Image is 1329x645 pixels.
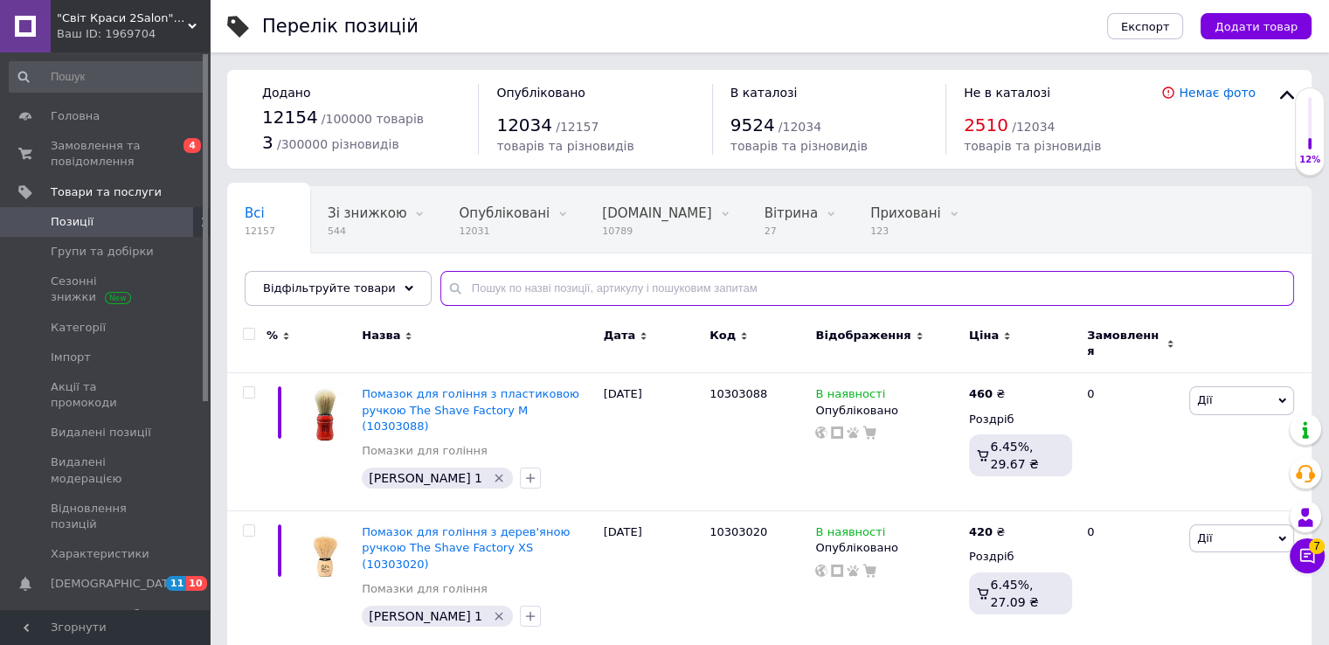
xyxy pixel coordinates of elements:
div: 12% [1296,154,1324,166]
span: 6.45%, 29.67 ₴ [990,440,1038,471]
span: Ціна [969,328,999,343]
span: товарів та різновидів [730,139,868,153]
a: Немає фото [1179,86,1256,100]
input: Пошук [9,61,206,93]
span: 10303088 [709,387,767,400]
span: [PERSON_NAME] 1 [369,471,482,485]
span: Відображення [815,328,910,343]
span: / 12034 [1012,120,1055,134]
img: Помазок для бритья с пластиковой ручкой The Shave Factory M (10303088) [297,386,353,442]
svg: Видалити мітку [492,471,506,485]
svg: Видалити мітку [492,609,506,623]
span: Опубліковано [496,86,585,100]
span: 12031 [459,225,550,238]
span: / 12157 [556,120,599,134]
span: Показники роботи компанії [51,607,162,638]
span: 10303020 [709,525,767,538]
a: Помазки для гоління [362,443,488,459]
button: Експорт [1107,13,1184,39]
span: Дата [604,328,636,343]
span: 12157 [245,225,275,238]
div: Роздріб [969,549,1072,565]
span: В каталозі [730,86,798,100]
div: Ваш ID: 1969704 [57,26,210,42]
span: 10789 [602,225,711,238]
span: товарів та різновидів [496,139,633,153]
span: 12034 [496,114,552,135]
span: Не в каталозі [964,86,1050,100]
span: Приховані [870,205,941,221]
span: 4 [183,138,201,153]
span: В наявності [815,387,885,406]
div: [DATE] [599,373,705,511]
a: Помазок для гоління з пластиковою ручкою The Shave Factory M (10303088) [362,387,579,432]
span: Дії [1197,393,1212,406]
span: Позиції [51,214,93,230]
span: Вітрина [765,205,818,221]
span: Видалені модерацією [51,454,162,486]
span: Акції та промокоди [51,379,162,411]
span: Товари та послуги [51,184,162,200]
a: Помазок для гоління з дерев'яною ручкою The Shave Factory ХS (10303020) [362,525,570,570]
span: Замовлення та повідомлення [51,138,162,170]
div: 0 [1076,373,1185,511]
span: [DEMOGRAPHIC_DATA] [51,576,180,592]
span: / 12034 [779,120,821,134]
span: 12154 [262,107,318,128]
span: Додано [262,86,310,100]
span: Назва [362,328,400,343]
span: 3 [262,132,273,153]
span: 2510 [964,114,1008,135]
span: В наявності [815,525,885,544]
span: / 100000 товарів [322,112,424,126]
div: Перелік позицій [262,17,419,36]
input: Пошук по назві позиції, артикулу і пошуковим запитам [440,271,1294,306]
span: 9524 [730,114,775,135]
span: товарів та різновидів [964,139,1101,153]
span: 123 [870,225,941,238]
span: Сезонні знижки [51,274,162,305]
span: 11 [166,576,186,591]
div: Опубліковано [815,403,959,419]
span: Всі [245,205,265,221]
span: Відфільтруйте товари [263,281,396,295]
button: Чат з покупцем7 [1290,538,1325,573]
span: BaBylissPro [245,272,320,288]
div: ₴ [969,524,1005,540]
span: Характеристики [51,546,149,562]
span: Замовлення [1087,328,1162,359]
b: 420 [969,525,993,538]
span: Експорт [1121,20,1170,33]
b: 460 [969,387,993,400]
span: Видалені позиції [51,425,151,440]
span: 6.45%, 27.09 ₴ [990,578,1038,609]
span: Дії [1197,531,1212,544]
span: [DOMAIN_NAME] [602,205,711,221]
span: Групи та добірки [51,244,154,260]
span: Додати товар [1215,20,1298,33]
span: "Світ Краси 2Salon" Інтернет-магазин [57,10,188,26]
span: Головна [51,108,100,124]
span: Опубліковані [459,205,550,221]
span: Зі знижкою [328,205,406,221]
a: Помазки для гоління [362,581,488,597]
span: [PERSON_NAME] 1 [369,609,482,623]
div: ₴ [969,386,1005,402]
span: Відновлення позицій [51,501,162,532]
span: / 300000 різновидів [277,137,399,151]
span: Категорії [51,320,106,336]
span: 10 [186,576,206,591]
img: Помазок для бритья с деревянной ручкой The Shave Factory ХS (10303020) [297,524,353,580]
span: 7 [1309,538,1325,554]
button: Додати товар [1201,13,1312,39]
span: Імпорт [51,350,91,365]
span: 544 [328,225,406,238]
div: Роздріб [969,412,1072,427]
div: Опубліковано [815,540,959,556]
span: 27 [765,225,818,238]
span: % [266,328,278,343]
span: Код [709,328,736,343]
